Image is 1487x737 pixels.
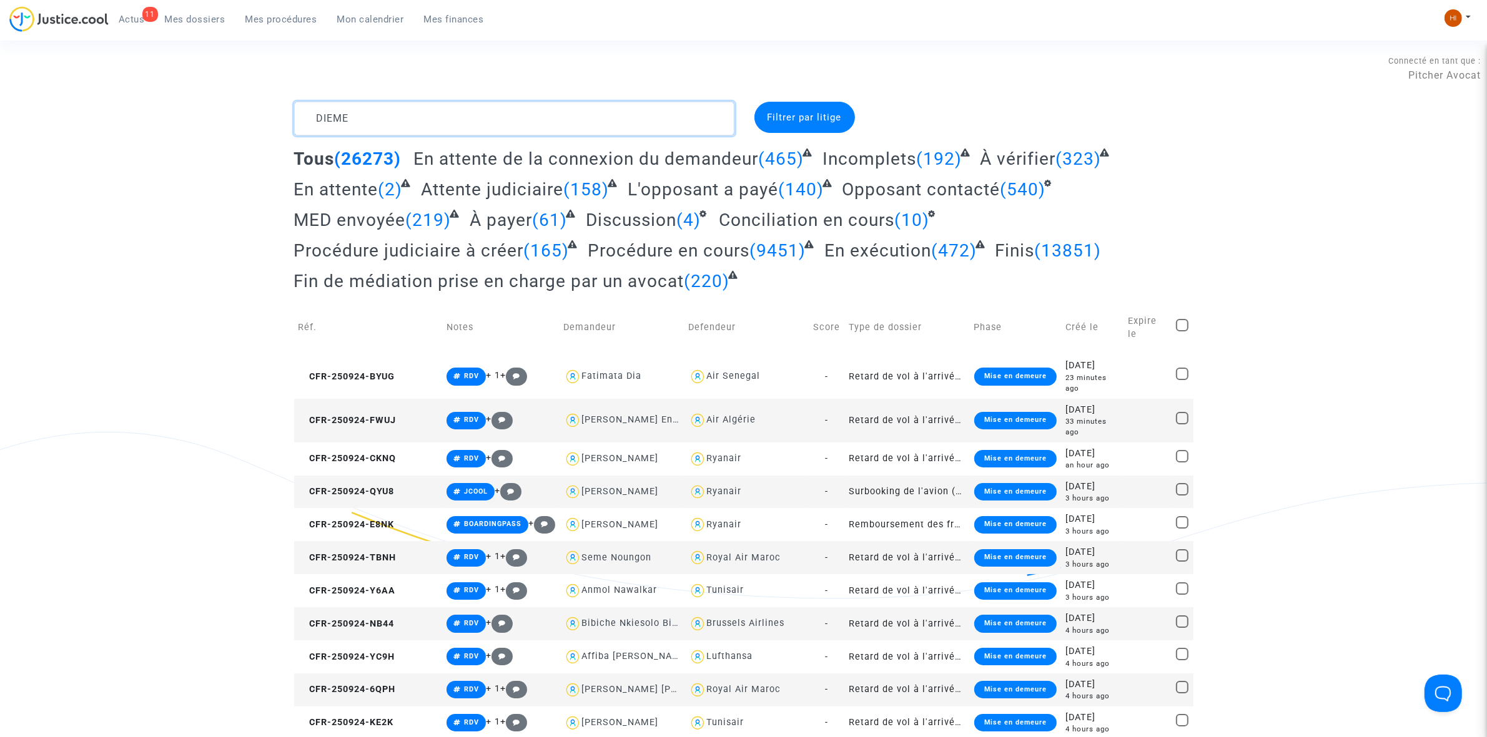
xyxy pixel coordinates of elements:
[706,414,756,425] div: Air Algérie
[335,149,402,169] span: (26273)
[406,210,452,230] span: (219)
[581,684,817,695] div: [PERSON_NAME] [PERSON_NAME] Kpombounzoyen
[974,450,1057,467] div: Mise en demeure
[689,450,707,468] img: icon-user.svg
[581,552,651,563] div: Seme Noungon
[684,301,809,354] td: Defendeur
[845,442,970,476] td: Retard de vol à l'arrivée (Règlement CE n°261/2004)
[1065,512,1120,526] div: [DATE]
[845,476,970,509] td: Surbooking de l'avion (Règlement CE n°261/2004)
[826,652,829,662] span: -
[486,414,513,424] span: +
[486,617,513,628] span: +
[826,486,829,497] span: -
[581,486,658,497] div: [PERSON_NAME]
[974,483,1057,500] div: Mise en demeure
[563,179,609,200] span: (158)
[486,584,500,595] span: + 1
[1065,403,1120,417] div: [DATE]
[581,414,693,425] div: [PERSON_NAME] Enceur
[768,112,842,123] span: Filtrer par litige
[970,301,1061,354] td: Phase
[245,14,317,25] span: Mes procédures
[299,453,397,464] span: CFR-250924-CKNQ
[299,519,395,530] span: CFR-250924-E8NK
[486,650,513,661] span: +
[464,718,479,726] span: RDV
[845,574,970,607] td: Retard de vol à l'arrivée (hors UE - Convention de [GEOGRAPHIC_DATA])
[974,681,1057,698] div: Mise en demeure
[581,519,658,530] div: [PERSON_NAME]
[1055,149,1101,169] span: (323)
[564,648,582,666] img: icon-user.svg
[894,210,929,230] span: (10)
[706,651,753,661] div: Lufthansa
[564,549,582,567] img: icon-user.svg
[294,179,378,200] span: En attente
[824,240,931,261] span: En exécution
[421,179,563,200] span: Attente judiciaire
[1065,678,1120,691] div: [DATE]
[842,179,1000,200] span: Opposant contacté
[823,149,916,169] span: Incomplets
[1065,645,1120,658] div: [DATE]
[845,354,970,398] td: Retard de vol à l'arrivée (hors UE - Convention de [GEOGRAPHIC_DATA])
[294,149,335,169] span: Tous
[9,6,109,32] img: jc-logo.svg
[464,487,488,495] span: JCOOL
[845,607,970,640] td: Retard de vol à l'arrivée (Règlement CE n°261/2004)
[689,714,707,732] img: icon-user.svg
[706,519,741,530] div: Ryanair
[500,551,527,562] span: +
[689,582,707,600] img: icon-user.svg
[464,416,479,424] span: RDV
[564,515,582,534] img: icon-user.svg
[1065,545,1120,559] div: [DATE]
[1065,625,1120,636] div: 4 hours ago
[1388,56,1481,66] span: Connecté en tant que :
[995,240,1034,261] span: Finis
[294,210,406,230] span: MED envoyée
[758,149,804,169] span: (465)
[564,615,582,633] img: icon-user.svg
[689,483,707,501] img: icon-user.svg
[974,549,1057,567] div: Mise en demeure
[826,585,829,596] span: -
[464,619,479,627] span: RDV
[564,714,582,732] img: icon-user.svg
[689,515,707,534] img: icon-user.svg
[564,483,582,501] img: icon-user.svg
[845,399,970,442] td: Retard de vol à l'arrivée (Règlement CE n°261/2004)
[294,271,684,291] span: Fin de médiation prise en charge par un avocat
[689,368,707,386] img: icon-user.svg
[845,508,970,541] td: Remboursement des frais d'impression de la carte d'embarquement
[845,541,970,574] td: Retard de vol à l'arrivée (hors UE - Convention de [GEOGRAPHIC_DATA])
[564,368,582,386] img: icon-user.svg
[684,271,730,291] span: (220)
[845,640,970,673] td: Retard de vol à l'arrivée (Règlement CE n°261/2004)
[500,716,527,727] span: +
[1065,711,1120,725] div: [DATE]
[299,652,395,662] span: CFR-250924-YC9H
[486,551,500,562] span: + 1
[689,681,707,699] img: icon-user.svg
[294,301,443,354] td: Réf.
[719,210,894,230] span: Conciliation en cours
[464,454,479,462] span: RDV
[706,684,781,695] div: Royal Air Maroc
[1065,578,1120,592] div: [DATE]
[299,684,396,695] span: CFR-250924-6QPH
[464,553,479,561] span: RDV
[470,210,532,230] span: À payer
[165,14,225,25] span: Mes dossiers
[581,651,769,661] div: Affiba [PERSON_NAME] [PERSON_NAME]
[974,714,1057,731] div: Mise en demeure
[1061,301,1124,354] td: Créé le
[464,685,479,693] span: RDV
[1065,559,1120,570] div: 3 hours ago
[299,585,396,596] span: CFR-250924-Y6AA
[706,618,784,628] div: Brussels Airlines
[826,453,829,464] span: -
[464,372,479,380] span: RDV
[1065,447,1120,461] div: [DATE]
